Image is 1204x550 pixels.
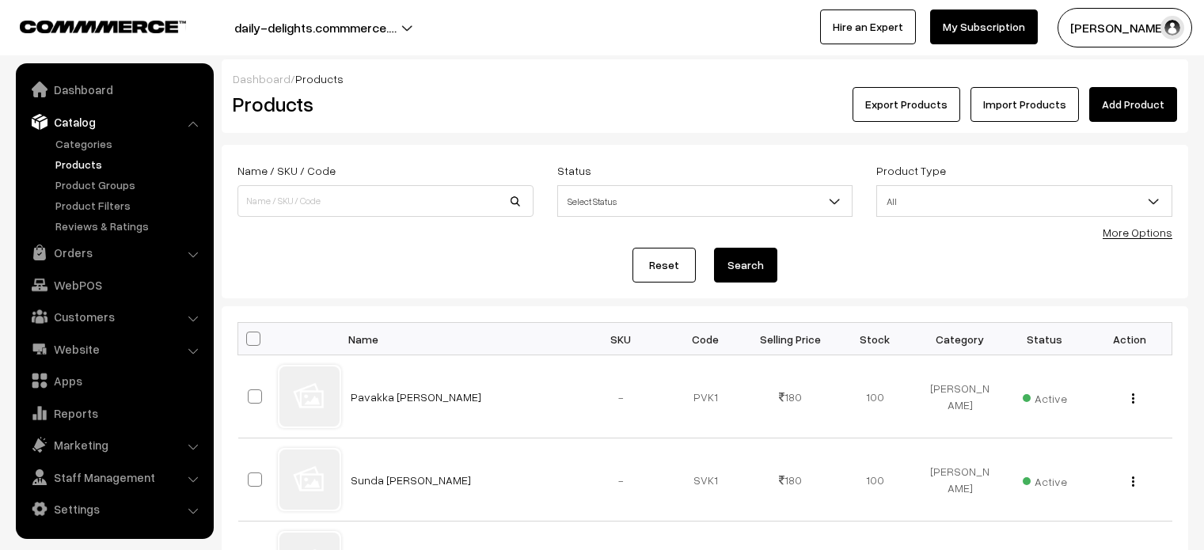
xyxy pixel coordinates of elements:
[1132,393,1134,404] img: Menu
[233,70,1177,87] div: /
[820,9,916,44] a: Hire an Expert
[351,390,481,404] a: Pavakka [PERSON_NAME]
[663,355,748,438] td: PVK1
[1089,87,1177,122] a: Add Product
[1103,226,1172,239] a: More Options
[51,218,208,234] a: Reviews & Ratings
[1058,8,1192,47] button: [PERSON_NAME]…
[20,431,208,459] a: Marketing
[748,323,833,355] th: Selling Price
[579,438,663,522] td: -
[20,495,208,523] a: Settings
[917,323,1002,355] th: Category
[748,438,833,522] td: 180
[632,248,696,283] a: Reset
[20,16,158,35] a: COMMMERCE
[51,197,208,214] a: Product Filters
[1087,323,1172,355] th: Action
[237,185,534,217] input: Name / SKU / Code
[351,473,471,487] a: Sunda [PERSON_NAME]
[20,21,186,32] img: COMMMERCE
[876,185,1172,217] span: All
[20,75,208,104] a: Dashboard
[930,9,1038,44] a: My Subscription
[1132,476,1134,487] img: Menu
[233,72,291,85] a: Dashboard
[970,87,1079,122] a: Import Products
[20,366,208,395] a: Apps
[877,188,1172,215] span: All
[20,335,208,363] a: Website
[714,248,777,283] button: Search
[558,188,853,215] span: Select Status
[876,162,946,179] label: Product Type
[917,355,1002,438] td: [PERSON_NAME]
[51,156,208,173] a: Products
[233,92,532,116] h2: Products
[20,238,208,267] a: Orders
[179,8,452,47] button: daily-delights.commmerce.…
[833,355,917,438] td: 100
[237,162,336,179] label: Name / SKU / Code
[295,72,344,85] span: Products
[917,438,1002,522] td: [PERSON_NAME]
[557,185,853,217] span: Select Status
[20,302,208,331] a: Customers
[748,355,833,438] td: 180
[1023,386,1067,407] span: Active
[51,176,208,193] a: Product Groups
[20,463,208,491] a: Staff Management
[663,323,748,355] th: Code
[853,87,960,122] button: Export Products
[20,108,208,136] a: Catalog
[557,162,591,179] label: Status
[579,323,663,355] th: SKU
[663,438,748,522] td: SVK1
[1160,16,1184,40] img: user
[1002,323,1087,355] th: Status
[341,323,579,355] th: Name
[51,135,208,152] a: Categories
[20,271,208,299] a: WebPOS
[579,355,663,438] td: -
[833,323,917,355] th: Stock
[1023,469,1067,490] span: Active
[833,438,917,522] td: 100
[20,399,208,427] a: Reports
